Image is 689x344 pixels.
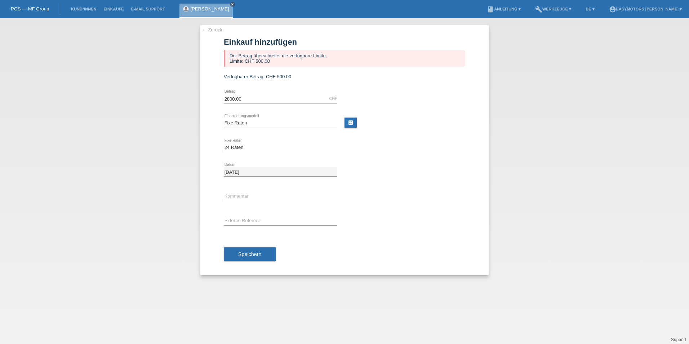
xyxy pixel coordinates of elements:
[67,7,100,11] a: Kund*innen
[224,50,465,67] div: Der Betrag überschreitet die verfügbare Limite. Limite: CHF 500.00
[224,247,276,261] button: Speichern
[191,6,229,12] a: [PERSON_NAME]
[344,118,357,128] a: calculate
[605,7,685,11] a: account_circleEasymotors [PERSON_NAME] ▾
[202,27,222,32] a: ← Zurück
[11,6,49,12] a: POS — MF Group
[535,6,542,13] i: build
[224,74,265,79] span: Verfügbarer Betrag:
[487,6,494,13] i: book
[230,2,235,7] a: close
[231,3,234,6] i: close
[238,251,261,257] span: Speichern
[348,120,354,125] i: calculate
[671,337,686,342] a: Support
[582,7,598,11] a: DE ▾
[128,7,169,11] a: E-Mail Support
[266,74,291,79] span: CHF 500.00
[224,38,465,47] h1: Einkauf hinzufügen
[100,7,127,11] a: Einkäufe
[609,6,616,13] i: account_circle
[532,7,575,11] a: buildWerkzeuge ▾
[329,96,337,101] div: CHF
[483,7,524,11] a: bookAnleitung ▾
